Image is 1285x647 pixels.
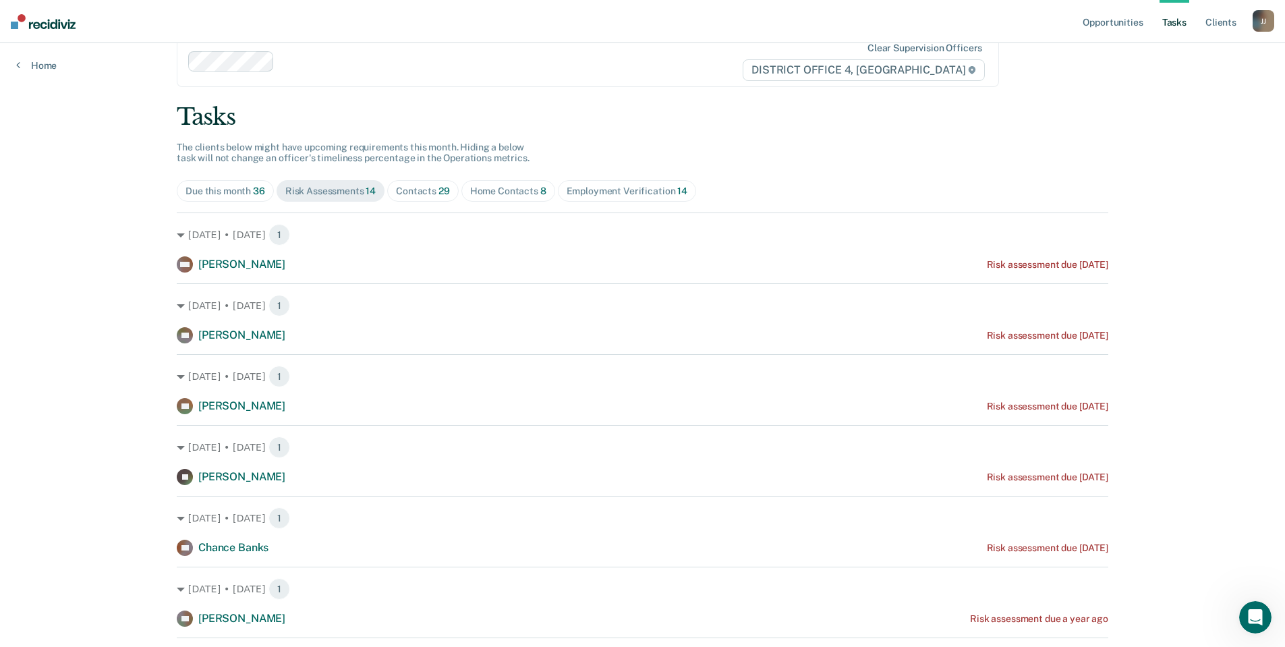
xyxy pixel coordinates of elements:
iframe: Intercom live chat [1239,601,1272,634]
div: Risk assessment due [DATE] [987,401,1108,412]
div: [DATE] • [DATE] 1 [177,437,1108,458]
span: [PERSON_NAME] [198,329,285,341]
div: Due this month [185,186,265,197]
div: [DATE] • [DATE] 1 [177,224,1108,246]
span: 29 [438,186,450,196]
div: Home Contacts [470,186,546,197]
button: JJ [1253,10,1274,32]
span: 1 [268,507,290,529]
div: [DATE] • [DATE] 1 [177,366,1108,387]
span: DISTRICT OFFICE 4, [GEOGRAPHIC_DATA] [743,59,985,81]
span: [PERSON_NAME] [198,612,285,625]
span: 1 [268,224,290,246]
span: 1 [268,437,290,458]
div: Clear supervision officers [867,43,982,54]
span: Chance Banks [198,541,268,554]
div: Tasks [177,103,1108,131]
img: Recidiviz [11,14,76,29]
div: Risk assessment due a year ago [970,613,1108,625]
span: 36 [253,186,265,196]
div: Contacts [396,186,450,197]
span: 14 [366,186,376,196]
span: [PERSON_NAME] [198,258,285,271]
div: Employment Verification [567,186,687,197]
span: The clients below might have upcoming requirements this month. Hiding a below task will not chang... [177,142,530,164]
div: Risk Assessments [285,186,376,197]
div: Risk assessment due [DATE] [987,472,1108,483]
div: [DATE] • [DATE] 1 [177,578,1108,600]
span: 1 [268,295,290,316]
div: Risk assessment due [DATE] [987,542,1108,554]
span: 8 [540,186,546,196]
div: [DATE] • [DATE] 1 [177,507,1108,529]
span: 1 [268,366,290,387]
span: [PERSON_NAME] [198,399,285,412]
div: [DATE] • [DATE] 1 [177,295,1108,316]
div: Risk assessment due [DATE] [987,330,1108,341]
a: Home [16,59,57,72]
span: [PERSON_NAME] [198,470,285,483]
div: J J [1253,10,1274,32]
div: Risk assessment due [DATE] [987,259,1108,271]
span: 1 [268,578,290,600]
span: 14 [677,186,687,196]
